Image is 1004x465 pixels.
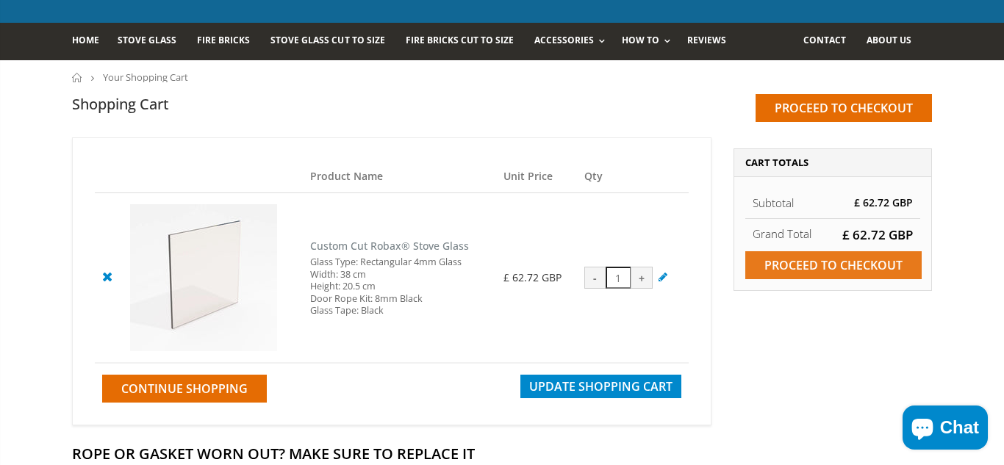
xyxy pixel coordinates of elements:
[102,375,267,403] a: Continue Shopping
[745,251,922,279] input: Proceed to checkout
[310,239,469,253] a: Custom Cut Robax® Stove Glass
[72,94,169,114] h1: Shopping Cart
[520,375,681,398] button: Update Shopping Cart
[130,204,277,351] img: Custom Cut Robax® Stove Glass - Pool #1
[577,160,689,193] th: Qty
[310,256,489,317] div: Glass Type: Rectangular 4mm Glass Width: 38 cm Height: 20.5 cm Door Rope Kit: 8mm Black Glass Tap...
[803,34,846,46] span: Contact
[197,34,250,46] span: Fire Bricks
[867,34,911,46] span: About us
[867,23,922,60] a: About us
[534,23,612,60] a: Accessories
[534,34,594,46] span: Accessories
[303,160,496,193] th: Product Name
[503,270,562,284] span: £ 62.72 GBP
[842,226,913,243] span: £ 62.72 GBP
[756,94,932,122] input: Proceed to checkout
[72,444,932,464] h2: Rope Or Gasket Worn Out? Make Sure To Replace It
[753,195,794,210] span: Subtotal
[745,156,808,169] span: Cart Totals
[622,23,678,60] a: How To
[584,267,606,289] div: -
[72,34,99,46] span: Home
[803,23,857,60] a: Contact
[103,71,188,84] span: Your Shopping Cart
[270,34,384,46] span: Stove Glass Cut To Size
[270,23,395,60] a: Stove Glass Cut To Size
[72,73,83,82] a: Home
[753,226,811,241] strong: Grand Total
[529,378,673,394] span: Update Shopping Cart
[197,23,261,60] a: Fire Bricks
[72,23,110,60] a: Home
[406,34,514,46] span: Fire Bricks Cut To Size
[622,34,659,46] span: How To
[898,405,992,453] inbox-online-store-chat: Shopify online store chat
[406,23,525,60] a: Fire Bricks Cut To Size
[687,34,726,46] span: Reviews
[631,267,653,289] div: +
[687,23,737,60] a: Reviews
[118,23,187,60] a: Stove Glass
[496,160,577,193] th: Unit Price
[118,34,176,46] span: Stove Glass
[854,195,913,209] span: £ 62.72 GBP
[121,381,248,397] span: Continue Shopping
